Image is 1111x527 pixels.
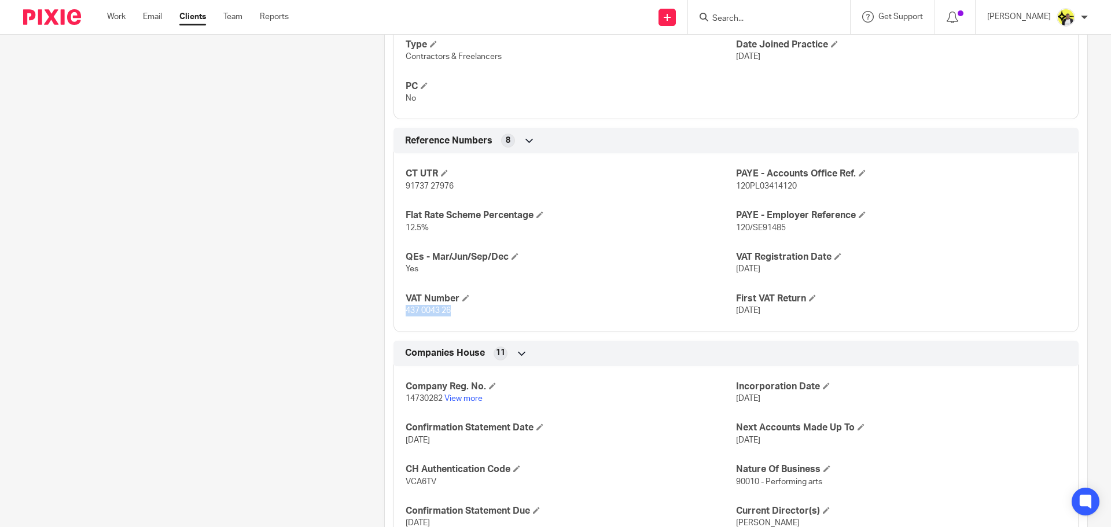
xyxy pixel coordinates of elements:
[506,135,510,146] span: 8
[736,168,1066,180] h4: PAYE - Accounts Office Ref.
[260,11,289,23] a: Reports
[736,53,760,61] span: [DATE]
[736,224,786,232] span: 120/SE91485
[223,11,242,23] a: Team
[406,265,418,273] span: Yes
[406,436,430,444] span: [DATE]
[406,422,736,434] h4: Confirmation Statement Date
[406,53,502,61] span: Contractors & Freelancers
[736,505,1066,517] h4: Current Director(s)
[736,436,760,444] span: [DATE]
[23,9,81,25] img: Pixie
[406,224,429,232] span: 12.5%
[406,307,451,315] span: 437 0043 26
[736,381,1066,393] h4: Incorporation Date
[179,11,206,23] a: Clients
[736,182,797,190] span: 120PL03414120
[406,395,443,403] span: 14730282
[878,13,923,21] span: Get Support
[406,39,736,51] h4: Type
[987,11,1051,23] p: [PERSON_NAME]
[406,381,736,393] h4: Company Reg. No.
[736,478,822,486] span: 90010 - Performing arts
[406,209,736,222] h4: Flat Rate Scheme Percentage
[711,14,815,24] input: Search
[406,251,736,263] h4: QEs - Mar/Jun/Sep/Dec
[406,519,430,527] span: [DATE]
[406,94,416,102] span: No
[736,307,760,315] span: [DATE]
[736,209,1066,222] h4: PAYE - Employer Reference
[406,182,454,190] span: 91737 27976
[444,395,483,403] a: View more
[405,135,492,147] span: Reference Numbers
[736,39,1066,51] h4: Date Joined Practice
[405,347,485,359] span: Companies House
[1057,8,1075,27] img: Carine-Starbridge.jpg
[736,422,1066,434] h4: Next Accounts Made Up To
[736,265,760,273] span: [DATE]
[736,251,1066,263] h4: VAT Registration Date
[406,478,436,486] span: VCA6TV
[736,519,800,527] span: [PERSON_NAME]
[736,293,1066,305] h4: First VAT Return
[496,347,505,359] span: 11
[406,463,736,476] h4: CH Authentication Code
[406,293,736,305] h4: VAT Number
[406,168,736,180] h4: CT UTR
[406,80,736,93] h4: PC
[107,11,126,23] a: Work
[143,11,162,23] a: Email
[736,395,760,403] span: [DATE]
[406,505,736,517] h4: Confirmation Statement Due
[736,463,1066,476] h4: Nature Of Business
